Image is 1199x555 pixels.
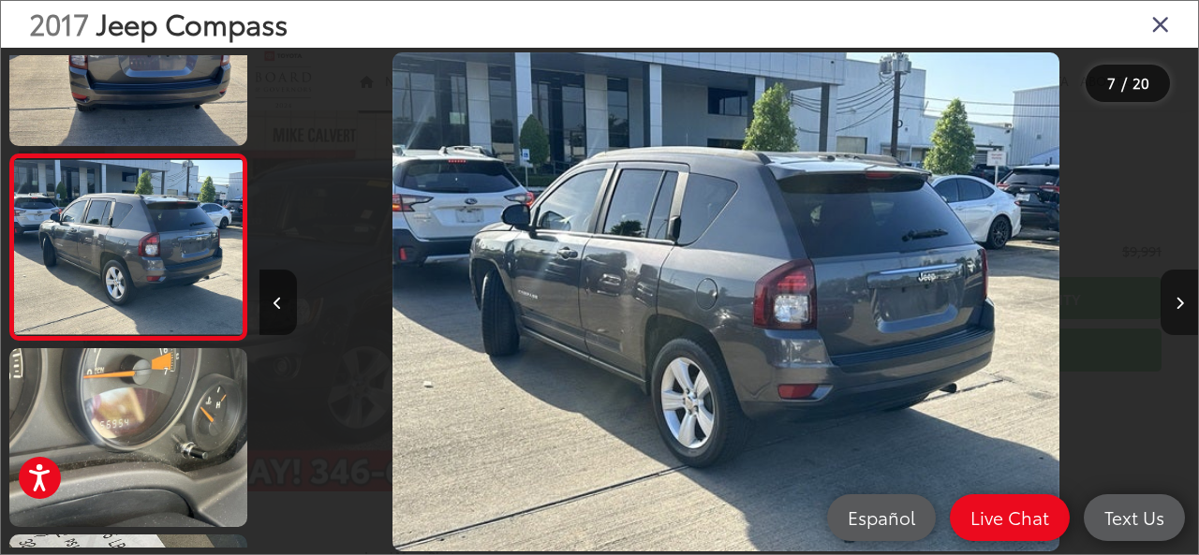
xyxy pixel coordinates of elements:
[1107,72,1116,93] span: 7
[259,270,297,335] button: Previous image
[1161,270,1198,335] button: Next image
[827,494,936,541] a: Español
[96,3,288,43] span: Jeep Compass
[838,505,925,529] span: Español
[1084,494,1185,541] a: Text Us
[1132,72,1149,93] span: 20
[1119,77,1129,90] span: /
[1095,505,1174,529] span: Text Us
[257,52,1195,552] div: 2017 Jeep Compass Sport 6
[29,3,89,43] span: 2017
[1151,11,1170,36] i: Close gallery
[961,505,1058,529] span: Live Chat
[7,346,249,528] img: 2017 Jeep Compass Sport
[950,494,1070,541] a: Live Chat
[392,52,1059,552] img: 2017 Jeep Compass Sport
[12,160,244,334] img: 2017 Jeep Compass Sport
